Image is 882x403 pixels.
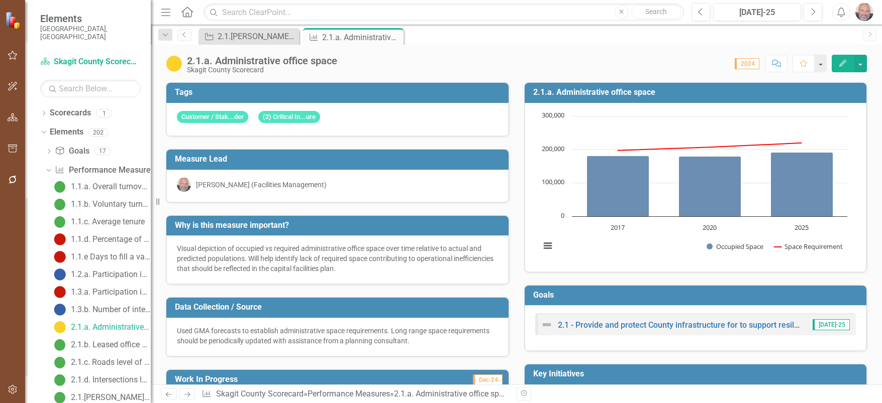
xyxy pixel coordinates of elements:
[96,109,112,117] div: 1
[703,223,717,232] text: 2020
[177,243,498,274] p: Visual depiction of occupied vs required administrative office space over time relative to actual...
[308,389,390,398] a: Performance Measures
[175,375,396,384] h3: Work In Progress
[187,55,337,66] div: 2.1.a. Administrative office space
[541,239,555,253] button: View chart menu, Chart
[54,198,66,210] img: On Target
[71,270,151,279] div: 1.2.a. Participation in Wellness Committee/Activities
[175,155,504,164] h3: Measure Lead
[40,56,141,68] a: Skagit County Scorecard
[51,231,151,247] a: 1.1.d. Percentage of employees evaluated annually
[611,223,625,232] text: 2017
[645,8,667,16] span: Search
[54,304,66,316] img: No Information
[533,291,862,300] h3: Goals
[542,144,564,153] text: 200,000
[71,323,151,332] div: 2.1.a. Administrative office space
[51,284,151,300] a: 1.3.a. Participation in County Connects Activities
[175,88,504,97] h3: Tags
[713,3,802,21] button: [DATE]-25
[561,211,564,220] text: 0
[71,200,151,209] div: 1.1.b. Voluntary turnover rate
[542,177,564,186] text: 100,000
[586,156,649,216] path: 2017, 180,561. Occupied Space.
[88,128,108,137] div: 202
[813,319,850,330] span: [DATE]-25
[717,7,798,19] div: [DATE]-25
[204,4,683,21] input: Search ClearPoint...
[94,147,111,156] div: 17
[54,356,66,368] img: On Target
[40,13,141,25] span: Elements
[40,80,141,97] input: Search Below...
[51,266,151,283] a: 1.2.a. Participation in Wellness Committee/Activities
[71,340,151,349] div: 2.1.b. Leased office space
[202,388,509,400] div: » »
[166,56,182,72] img: Caution
[177,326,498,346] p: Used GMA forecasts to establish administrative space requirements. Long range space requirements ...
[55,146,89,157] a: Goals
[196,180,327,190] div: [PERSON_NAME] (Facilities Management)
[533,88,862,97] h3: 2.1.a. Administrative office space
[71,252,151,261] div: 1.1.e Days to fill a vacant position from time closed
[51,196,151,212] a: 1.1.b. Voluntary turnover rate
[5,12,23,29] img: ClearPoint Strategy
[51,214,145,230] a: 1.1.c. Average tenure
[71,217,145,226] div: 1.1.c. Average tenure
[175,221,504,230] h3: Why is this measure important?
[177,178,191,192] img: Ken Hansen
[54,233,66,245] img: Below Plan
[54,286,66,298] img: Below Plan
[707,242,764,251] button: Show Occupied Space
[51,372,151,388] a: 2.1.d. Intersections level of service
[216,389,304,398] a: Skagit County Scorecard
[794,223,808,232] text: 2025
[175,303,504,312] h3: Data Collection / Source
[586,152,833,216] g: Occupied Space, series 1 of 2. Bar series with 3 bars.
[218,30,297,43] div: 2.1.[PERSON_NAME] level of service
[71,358,151,367] div: 2.1.c. Roads level of service
[187,66,337,74] div: Skagit County Scorecard
[177,111,248,123] span: Customer / Stak...der
[258,111,320,123] span: (2) Critical In...ure
[50,107,91,119] a: Scorecards
[51,354,151,370] a: 2.1.c. Roads level of service
[51,249,151,265] a: 1.1.e Days to fill a vacant position from time closed
[855,3,873,21] img: Ken Hansen
[533,369,862,378] h3: Key Initiatives
[54,321,66,333] img: Caution
[394,389,512,398] div: 2.1.a. Administrative office space
[54,251,66,263] img: Below Plan
[71,375,151,384] div: 2.1.d. Intersections level of service
[51,319,151,335] a: 2.1.a. Administrative office space
[541,319,553,331] img: Not Defined
[54,339,66,351] img: On Target
[71,305,151,314] div: 1.3.b. Number of internal promotions
[71,393,151,402] div: 2.1.[PERSON_NAME] level of service
[770,152,833,216] path: 2025, 191,932. Occupied Space.
[631,5,681,19] button: Search
[51,179,151,195] a: 1.1.a. Overall turnover rate
[55,165,154,176] a: Performance Measures
[50,126,83,138] a: Elements
[71,288,151,297] div: 1.3.a. Participation in County Connects Activities
[535,111,856,261] div: Chart. Highcharts interactive chart.
[51,337,151,353] a: 2.1.b. Leased office space
[473,374,503,385] span: Dec-24
[535,111,852,261] svg: Interactive chart
[54,181,66,193] img: On Target
[54,268,66,281] img: No Information
[71,182,151,191] div: 1.1.a. Overall turnover rate
[40,25,141,41] small: [GEOGRAPHIC_DATA], [GEOGRAPHIC_DATA]
[774,242,843,251] button: Show Space Requirement
[322,31,401,44] div: 2.1.a. Administrative office space
[678,156,741,216] path: 2020, 178,866. Occupied Space.
[54,374,66,386] img: On Target
[71,235,151,244] div: 1.1.d. Percentage of employees evaluated annually
[54,216,66,228] img: On Target
[542,110,564,119] text: 300,000
[201,30,297,43] a: 2.1.[PERSON_NAME] level of service
[735,58,759,69] span: 2024
[51,302,151,318] a: 1.3.b. Number of internal promotions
